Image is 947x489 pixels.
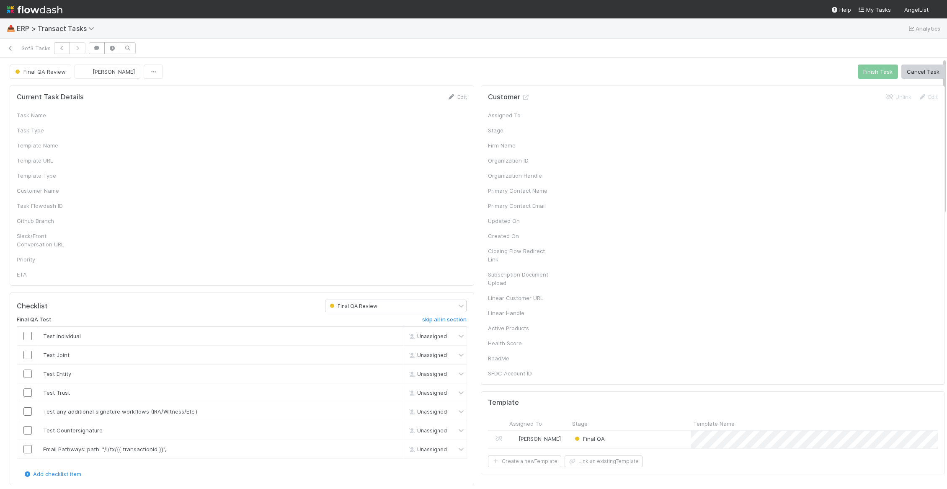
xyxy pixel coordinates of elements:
[43,370,71,377] span: Test Entity
[885,93,911,100] a: Unlink
[17,93,84,101] h5: Current Task Details
[447,93,467,100] a: Edit
[17,141,80,150] div: Template Name
[488,232,551,240] div: Created On
[488,126,551,135] div: Stage
[43,427,103,434] span: Test Countersignature
[17,126,80,135] div: Task Type
[488,309,551,317] div: Linear Handle
[904,6,929,13] span: AngelList
[93,68,135,75] span: [PERSON_NAME]
[509,419,542,428] span: Assigned To
[17,171,80,180] div: Template Type
[488,171,551,180] div: Organization Handle
[488,141,551,150] div: Firm Name
[488,247,551,264] div: Closing Flow Redirect Link
[488,217,551,225] div: Updated On
[901,65,945,79] button: Cancel Task
[17,302,48,310] h5: Checklist
[488,294,551,302] div: Linear Customer URL
[17,156,80,165] div: Template URL
[488,339,551,347] div: Health Score
[7,3,62,17] img: logo-inverted-e16ddd16eac7371096b0.svg
[565,455,643,467] button: Link an existingTemplate
[510,435,561,443] div: [PERSON_NAME]
[858,65,898,79] button: Finish Task
[21,44,51,52] span: 3 of 3 Tasks
[17,186,80,195] div: Customer Name
[407,446,447,453] span: Unassigned
[17,202,80,210] div: Task Flowdash ID
[43,446,167,453] span: Email Pathways: path: "/l/tx/{{ transactionId }}",
[488,111,551,119] div: Assigned To
[17,255,80,264] div: Priority
[422,316,467,326] a: skip all in section
[328,303,377,309] span: Final QA Review
[13,68,66,75] span: Final QA Review
[488,455,561,467] button: Create a newTemplate
[488,156,551,165] div: Organization ID
[407,352,447,358] span: Unassigned
[932,6,940,14] img: avatar_f5fedbe2-3a45-46b0-b9bb-d3935edf1c24.png
[488,324,551,332] div: Active Products
[407,390,447,396] span: Unassigned
[407,427,447,434] span: Unassigned
[17,111,80,119] div: Task Name
[831,5,851,14] div: Help
[7,25,15,32] span: 📥
[17,316,52,323] h6: Final QA Test
[17,24,98,33] span: ERP > Transact Tasks
[488,270,551,287] div: Subscription Document Upload
[43,333,81,339] span: Test Individual
[10,65,71,79] button: Final QA Review
[43,352,70,358] span: Test Joint
[858,5,891,14] a: My Tasks
[82,67,90,76] img: avatar_f5fedbe2-3a45-46b0-b9bb-d3935edf1c24.png
[858,6,891,13] span: My Tasks
[75,65,140,79] button: [PERSON_NAME]
[488,202,551,210] div: Primary Contact Email
[907,23,940,34] a: Analytics
[407,333,447,339] span: Unassigned
[17,270,80,279] div: ETA
[573,435,605,442] span: Final QA
[693,419,735,428] span: Template Name
[918,93,938,100] a: Edit
[17,232,80,248] div: Slack/Front Conversation URL
[488,93,530,101] h5: Customer
[407,371,447,377] span: Unassigned
[573,435,605,443] div: Final QA
[43,389,70,396] span: Test Trust
[17,217,80,225] div: Github Branch
[488,354,551,362] div: ReadMe
[488,369,551,378] div: SFDC Account ID
[43,408,197,415] span: Test any additional signature workflows (IRA/Witness/Etc.)
[23,471,81,477] a: Add checklist item
[511,435,517,442] img: avatar_ef15843f-6fde-4057-917e-3fb236f438ca.png
[488,186,551,195] div: Primary Contact Name
[519,435,561,442] span: [PERSON_NAME]
[572,419,588,428] span: Stage
[422,316,467,323] h6: skip all in section
[407,409,447,415] span: Unassigned
[488,398,519,407] h5: Template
